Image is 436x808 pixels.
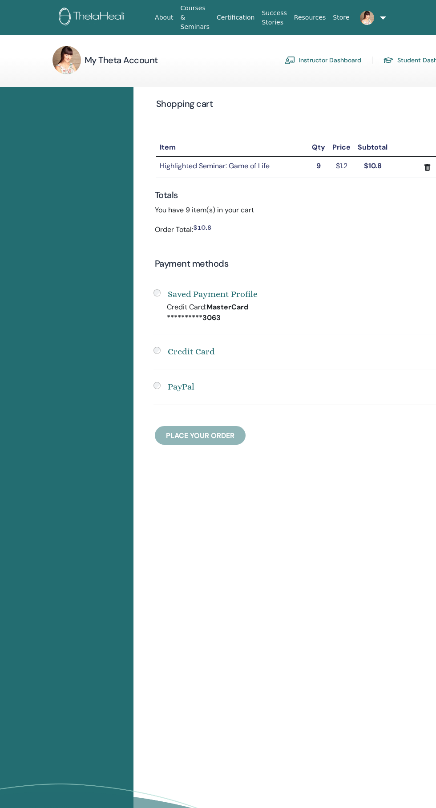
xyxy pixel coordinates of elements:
a: Store [329,9,353,26]
th: Qty [308,138,329,157]
a: Resources [291,9,330,26]
div: $10.8 [193,223,211,232]
th: Item [156,138,308,157]
img: default.jpg [52,46,81,74]
a: Instructor Dashboard [285,53,361,67]
td: $1.2 [329,157,354,178]
strong: 9 [316,161,321,171]
img: logo.png [59,8,142,28]
div: Credit Card: [160,302,310,323]
h4: PayPal [168,380,194,394]
a: About [151,9,177,26]
h4: Credit Card [168,345,215,358]
td: Highlighted Seminar: Game of Life [156,157,308,178]
img: chalkboard-teacher.svg [285,56,295,64]
img: graduation-cap.svg [383,57,394,64]
a: Certification [213,9,258,26]
h4: Saved Payment Profile [168,288,258,301]
h3: My Theta Account [85,54,157,66]
th: Price [329,138,354,157]
strong: $10.8 [364,161,382,171]
a: Success Stories [258,5,290,31]
img: default.jpg [360,11,374,25]
th: Subtotal [354,138,391,157]
div: Order Total: [155,223,193,236]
